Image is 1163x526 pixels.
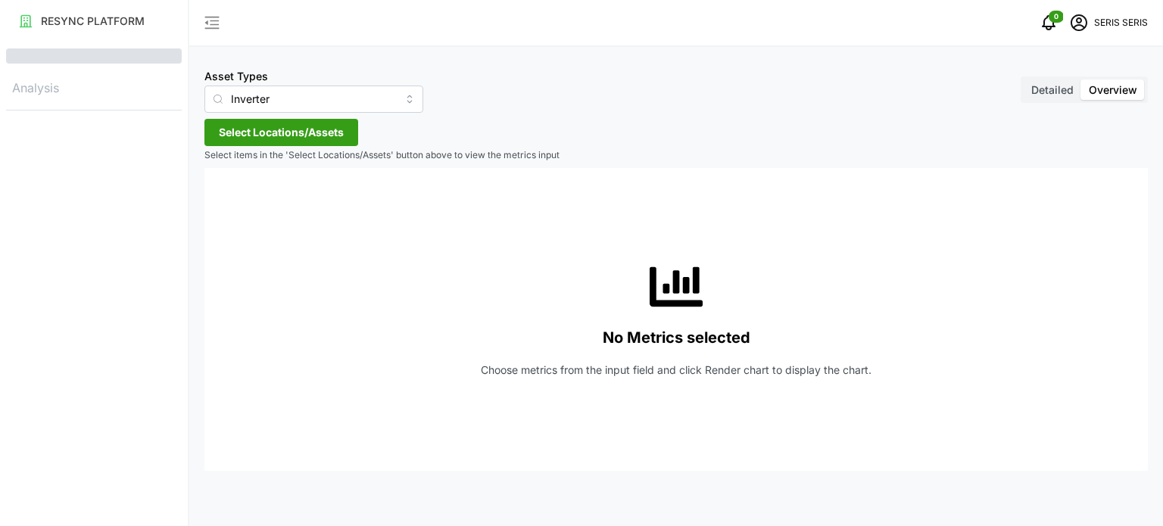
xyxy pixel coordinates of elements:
span: Overview [1089,83,1137,96]
label: Asset Types [204,68,268,85]
p: SERIS SERIS [1094,16,1148,30]
button: schedule [1064,8,1094,38]
button: notifications [1034,8,1064,38]
p: Choose metrics from the input field and click Render chart to display the chart. [481,363,871,378]
span: Select Locations/Assets [219,120,344,145]
span: 0 [1054,11,1059,22]
p: Select items in the 'Select Locations/Assets' button above to view the metrics input [204,149,1148,162]
p: Analysis [6,76,182,98]
button: Select Locations/Assets [204,119,358,146]
p: RESYNC PLATFORM [41,14,145,29]
button: RESYNC PLATFORM [6,8,182,35]
p: No Metrics selected [603,325,750,350]
span: Detailed [1031,83,1074,96]
a: RESYNC PLATFORM [6,6,182,36]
